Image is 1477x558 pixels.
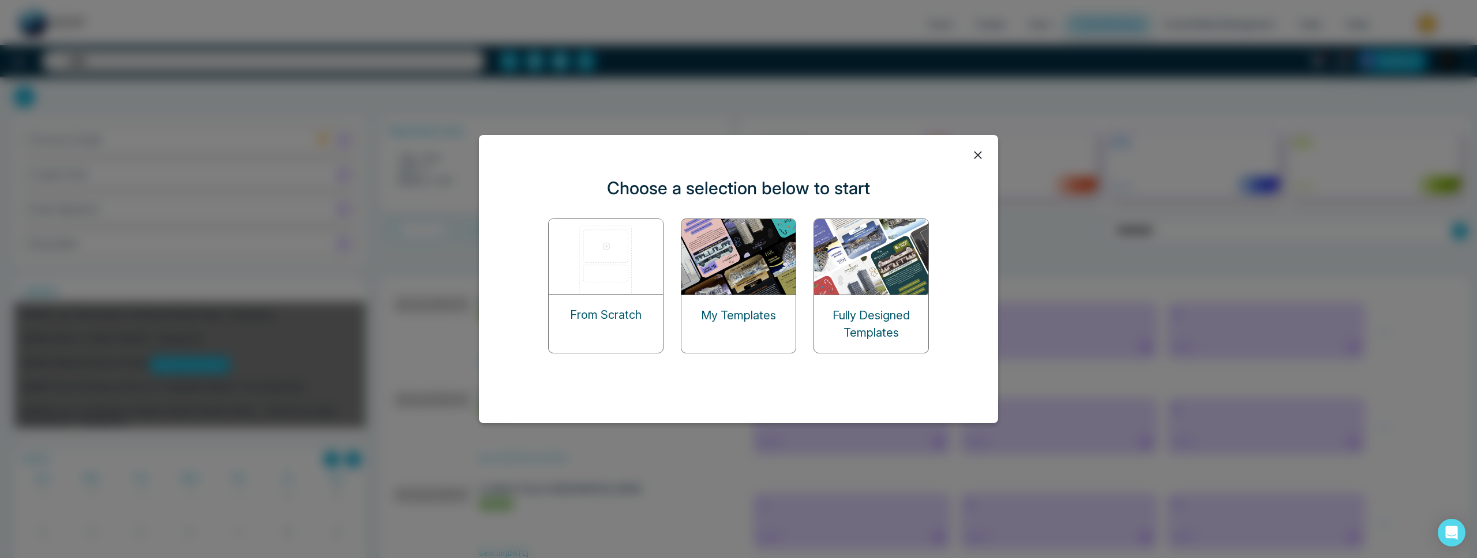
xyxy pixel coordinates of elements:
[549,219,664,294] img: start-from-scratch.png
[607,175,870,201] p: Choose a selection below to start
[681,219,797,295] img: my-templates.png
[701,307,776,324] p: My Templates
[1438,519,1465,546] div: Open Intercom Messenger
[814,307,928,341] p: Fully Designed Templates
[570,306,642,323] p: From Scratch
[814,219,929,295] img: designed-templates.png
